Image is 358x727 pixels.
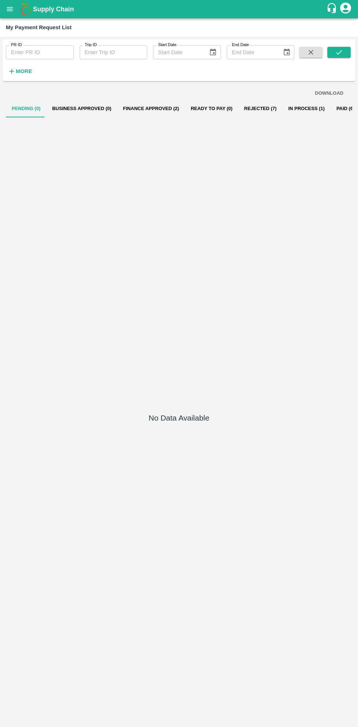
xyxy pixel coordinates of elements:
[117,100,185,117] button: Finance Approved (2)
[232,42,249,48] label: End Date
[1,1,18,18] button: open drawer
[6,65,34,78] button: More
[6,45,74,59] input: Enter PR ID
[326,3,339,16] div: customer-support
[85,42,97,48] label: Trip ID
[158,42,176,48] label: Start Date
[33,4,326,14] a: Supply Chain
[6,100,46,117] button: Pending (0)
[16,68,32,74] strong: More
[280,45,294,59] button: Choose date
[46,100,117,117] button: Business Approved (0)
[6,23,72,32] div: My Payment Request List
[282,100,331,117] button: In Process (1)
[80,45,148,59] input: Enter Trip ID
[238,100,282,117] button: Rejected (7)
[185,100,238,117] button: Ready To Pay (0)
[227,45,277,59] input: End Date
[206,45,220,59] button: Choose date
[149,413,209,423] h5: No Data Available
[339,1,352,17] div: account of current user
[18,2,33,16] img: logo
[312,87,346,100] button: DOWNLOAD
[153,45,203,59] input: Start Date
[33,5,74,13] b: Supply Chain
[11,42,22,48] label: PR ID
